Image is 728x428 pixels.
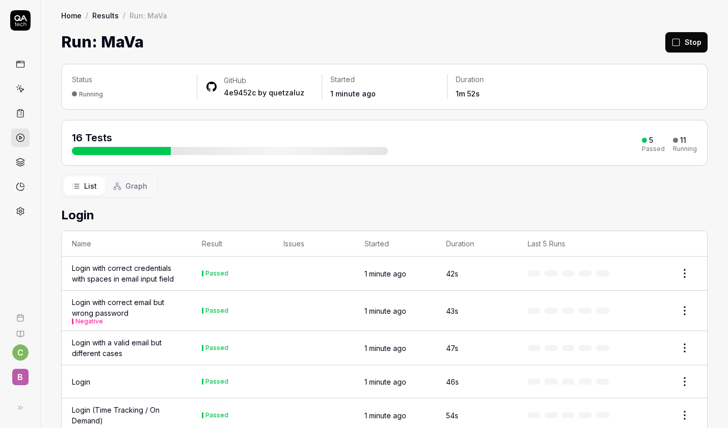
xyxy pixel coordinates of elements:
[12,369,29,385] span: B
[125,181,147,191] span: Graph
[72,74,189,85] p: Status
[72,376,90,387] div: Login
[224,75,304,86] div: GitHub
[12,344,29,361] button: c
[72,376,181,387] a: Login
[642,146,665,152] div: Passed
[84,181,97,191] span: List
[205,379,228,385] div: Passed
[205,308,228,314] div: Passed
[680,136,686,145] div: 11
[365,411,406,420] time: 1 minute ago
[92,10,119,20] a: Results
[79,90,103,98] div: Running
[72,405,181,426] a: Login (Time Tracking / On Demand)
[224,88,256,97] a: 4e9452c
[365,269,406,278] time: 1 minute ago
[205,345,228,351] div: Passed
[456,89,480,98] time: 1m 52s
[4,322,36,338] a: Documentation
[61,31,144,54] h1: Run: MaVa
[365,377,406,386] time: 1 minute ago
[665,32,708,53] button: Stop
[61,10,82,20] a: Home
[4,306,36,322] a: Book a call with us
[105,177,155,195] button: Graph
[330,89,376,98] time: 1 minute ago
[72,297,181,324] div: Login with correct email but wrong password
[330,74,438,85] p: Started
[649,136,653,145] div: 5
[64,177,105,195] button: List
[436,231,517,257] th: Duration
[365,344,406,353] time: 1 minute ago
[446,307,458,315] time: 43s
[456,74,564,85] p: Duration
[72,132,112,144] span: 16 Tests
[75,318,103,324] button: Negative
[269,88,304,97] a: quetzaluz
[365,307,406,315] time: 1 minute ago
[72,263,181,284] a: Login with correct credentials with spaces in email input field
[205,270,228,276] div: Passed
[354,231,436,257] th: Started
[192,231,273,257] th: Result
[72,297,181,324] a: Login with correct email but wrong passwordNegative
[72,337,181,359] a: Login with a valid email but different cases
[4,361,36,387] button: B
[517,231,626,257] th: Last 5 Runs
[224,88,304,98] div: by
[273,231,355,257] th: Issues
[129,10,167,20] div: Run: MaVa
[61,206,708,224] h2: Login
[86,10,88,20] div: /
[673,146,697,152] div: Running
[123,10,125,20] div: /
[446,411,458,420] time: 54s
[62,231,192,257] th: Name
[446,377,459,386] time: 46s
[446,269,458,278] time: 42s
[446,344,458,353] time: 47s
[205,412,228,418] div: Passed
